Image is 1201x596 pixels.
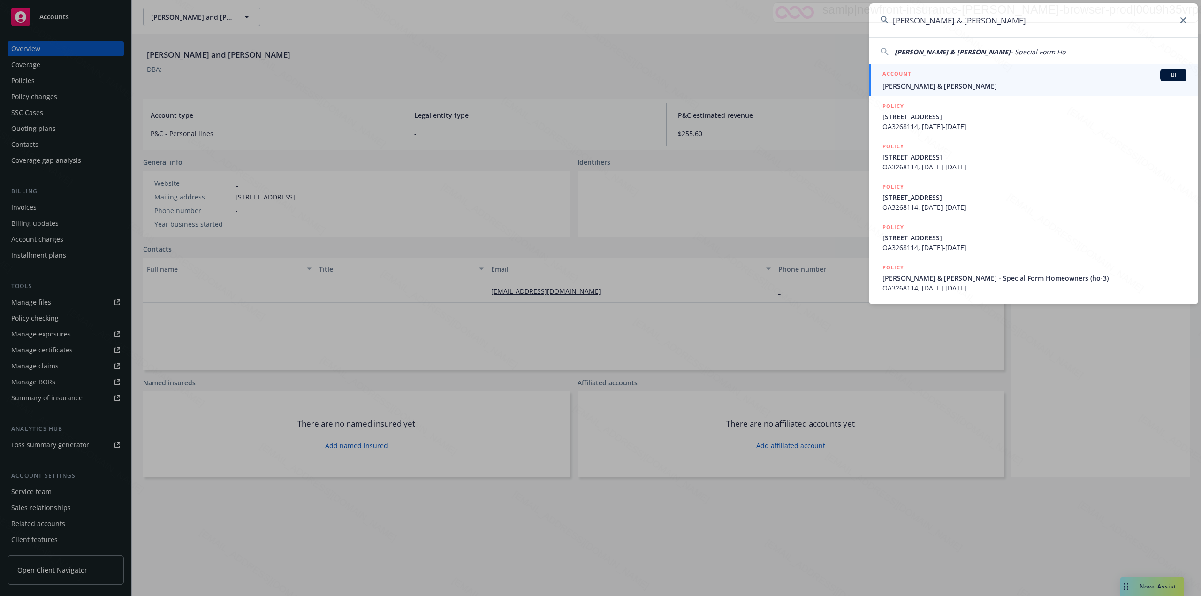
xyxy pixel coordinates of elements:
[869,64,1198,96] a: ACCOUNTBI[PERSON_NAME] & [PERSON_NAME]
[882,283,1186,293] span: OA3268114, [DATE]-[DATE]
[882,152,1186,162] span: [STREET_ADDRESS]
[1011,47,1065,56] span: - Special Form Ho
[882,101,904,111] h5: POLICY
[882,192,1186,202] span: [STREET_ADDRESS]
[869,258,1198,298] a: POLICY[PERSON_NAME] & [PERSON_NAME] - Special Form Homeowners (ho-3)OA3268114, [DATE]-[DATE]
[882,263,904,272] h5: POLICY
[882,202,1186,212] span: OA3268114, [DATE]-[DATE]
[882,122,1186,131] span: OA3268114, [DATE]-[DATE]
[1164,71,1183,79] span: BI
[882,81,1186,91] span: [PERSON_NAME] & [PERSON_NAME]
[882,162,1186,172] span: OA3268114, [DATE]-[DATE]
[869,96,1198,137] a: POLICY[STREET_ADDRESS]OA3268114, [DATE]-[DATE]
[882,233,1186,243] span: [STREET_ADDRESS]
[869,177,1198,217] a: POLICY[STREET_ADDRESS]OA3268114, [DATE]-[DATE]
[869,217,1198,258] a: POLICY[STREET_ADDRESS]OA3268114, [DATE]-[DATE]
[882,142,904,151] h5: POLICY
[882,243,1186,252] span: OA3268114, [DATE]-[DATE]
[882,112,1186,122] span: [STREET_ADDRESS]
[882,222,904,232] h5: POLICY
[882,182,904,191] h5: POLICY
[869,137,1198,177] a: POLICY[STREET_ADDRESS]OA3268114, [DATE]-[DATE]
[869,3,1198,37] input: Search...
[882,273,1186,283] span: [PERSON_NAME] & [PERSON_NAME] - Special Form Homeowners (ho-3)
[895,47,1011,56] span: [PERSON_NAME] & [PERSON_NAME]
[882,69,911,80] h5: ACCOUNT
